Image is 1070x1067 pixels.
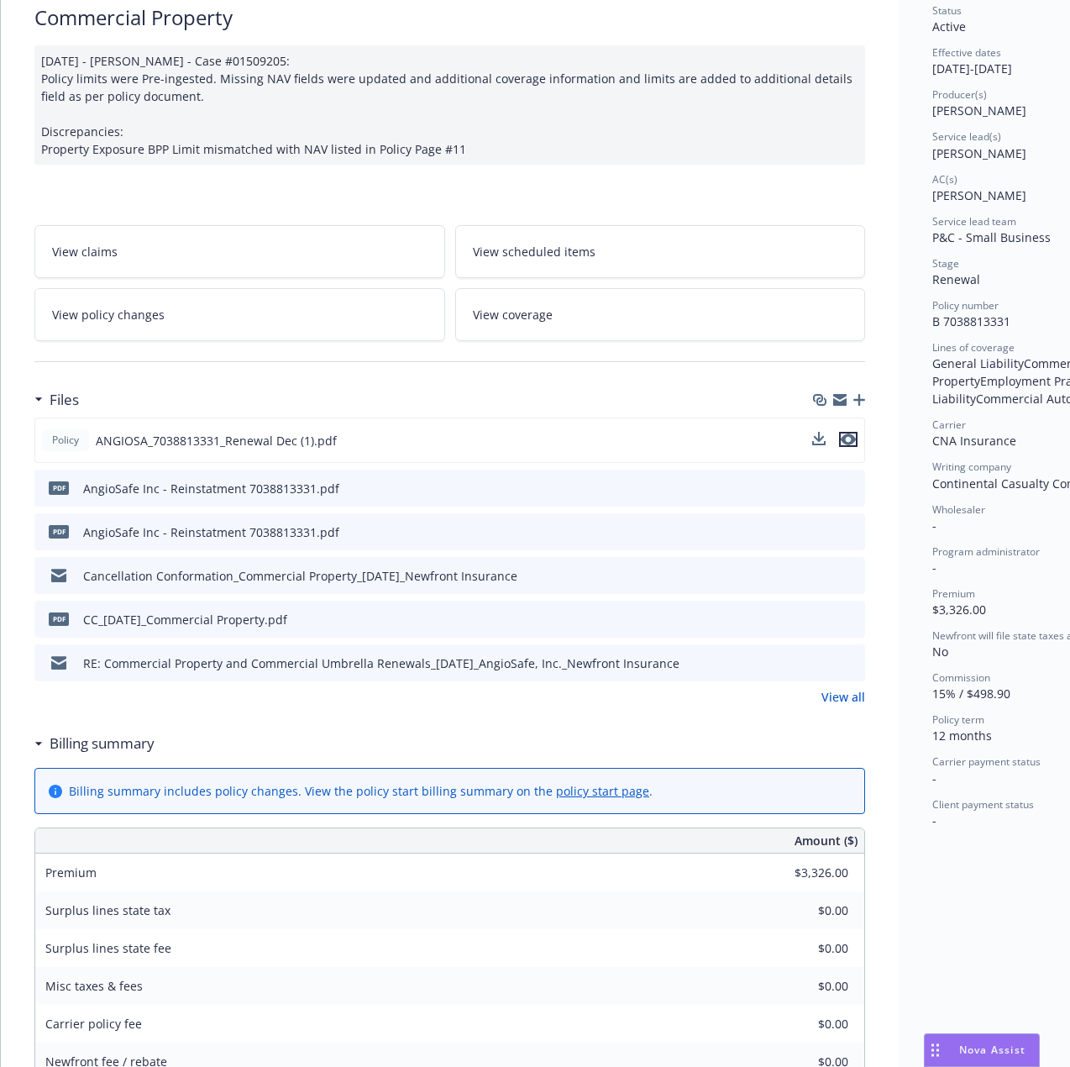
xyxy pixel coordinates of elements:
[932,602,986,618] span: $3,326.00
[932,812,936,828] span: -
[843,567,858,585] button: preview file
[45,978,143,994] span: Misc taxes & fees
[932,433,1016,449] span: CNA Insurance
[932,502,985,517] span: Wholesaler
[932,418,966,432] span: Carrier
[932,87,987,102] span: Producer(s)
[932,229,1051,245] span: P&C - Small Business
[821,688,865,706] a: View all
[50,389,79,411] h3: Files
[49,525,69,538] span: pdf
[932,214,1016,229] span: Service lead team
[52,243,118,260] span: View claims
[52,306,165,323] span: View policy changes
[932,770,936,786] span: -
[959,1043,1025,1057] span: Nova Assist
[34,45,865,165] div: [DATE] - [PERSON_NAME] - Case #01509205: Policy limits were Pre-ingested. Missing NAV fields were...
[96,432,337,449] span: ANGIOSA_7038813331_Renewal Dec (1).pdf
[49,612,69,625] span: pdf
[932,129,1001,144] span: Service lead(s)
[843,480,858,497] button: preview file
[34,733,155,754] div: Billing summary
[83,567,517,585] div: Cancellation Conformation_Commercial Property_[DATE]_Newfront Insurance
[816,654,830,672] button: download file
[932,340,1015,355] span: Lines of coverage
[932,18,966,34] span: Active
[34,389,79,411] div: Files
[473,243,595,260] span: View scheduled items
[812,432,826,445] button: download file
[455,288,866,341] a: View coverage
[816,567,830,585] button: download file
[556,783,649,799] a: policy start page
[816,480,830,497] button: download file
[45,865,97,880] span: Premium
[749,936,858,961] input: 0.00
[932,670,990,685] span: Commission
[932,644,948,660] span: No
[932,145,1026,161] span: [PERSON_NAME]
[49,433,82,448] span: Policy
[455,225,866,278] a: View scheduled items
[932,298,999,313] span: Policy number
[795,832,858,849] span: Amount ($)
[932,712,984,727] span: Policy term
[749,1012,858,1037] input: 0.00
[925,1034,946,1066] div: Drag to move
[83,654,679,672] div: RE: Commercial Property and Commercial Umbrella Renewals_[DATE]_AngioSafe, Inc._Newfront Insurance
[83,523,339,541] div: AngioSafe Inc - Reinstatment 7038813331.pdf
[45,940,171,956] span: Surplus lines state fee
[932,256,959,271] span: Stage
[932,45,1001,60] span: Effective dates
[473,306,553,323] span: View coverage
[812,432,826,449] button: download file
[749,898,858,923] input: 0.00
[932,586,975,601] span: Premium
[932,3,962,18] span: Status
[932,172,957,187] span: AC(s)
[45,902,170,918] span: Surplus lines state tax
[816,523,830,541] button: download file
[843,611,858,628] button: preview file
[932,544,1040,559] span: Program administrator
[34,3,865,32] div: Commercial Property
[932,187,1026,203] span: [PERSON_NAME]
[932,754,1041,769] span: Carrier payment status
[924,1033,1040,1067] button: Nova Assist
[843,523,858,541] button: preview file
[69,782,653,800] div: Billing summary includes policy changes. View the policy start billing summary on the .
[49,481,69,494] span: pdf
[932,355,1024,371] span: General Liability
[932,460,1011,474] span: Writing company
[34,288,445,341] a: View policy changes
[843,654,858,672] button: preview file
[932,518,936,533] span: -
[932,797,1034,812] span: Client payment status
[816,611,830,628] button: download file
[50,733,155,754] h3: Billing summary
[932,271,980,287] span: Renewal
[83,480,339,497] div: AngioSafe Inc - Reinstatment 7038813331.pdf
[83,611,287,628] div: CC_[DATE]_Commercial Property.pdf
[932,102,1026,118] span: [PERSON_NAME]
[932,686,1010,702] span: 15% / $498.90
[839,432,858,447] button: preview file
[932,313,1010,329] span: B 7038813331
[932,728,992,744] span: 12 months
[45,1016,142,1032] span: Carrier policy fee
[749,860,858,886] input: 0.00
[839,432,858,449] button: preview file
[749,974,858,999] input: 0.00
[34,225,445,278] a: View claims
[932,560,936,576] span: -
